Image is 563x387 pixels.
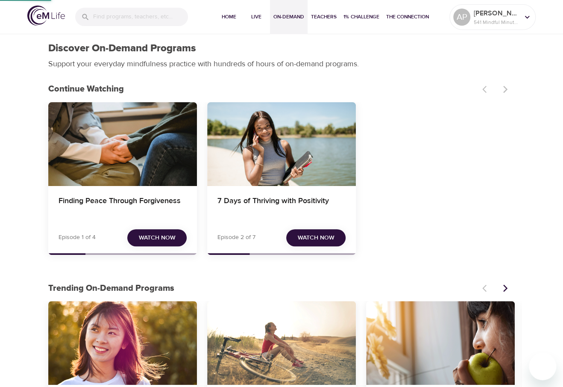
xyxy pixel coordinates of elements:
span: 1% Challenge [343,12,379,21]
span: Live [246,12,267,21]
p: Trending On-Demand Programs [48,282,477,295]
div: AP [453,9,470,26]
img: logo [27,6,65,26]
p: Episode 1 of 4 [59,233,96,242]
p: 541 Mindful Minutes [474,18,519,26]
span: Watch Now [139,233,176,243]
button: Getting Active [207,301,356,385]
h4: 7 Days of Thriving with Positivity [217,196,346,217]
h3: Continue Watching [48,84,477,94]
span: Home [219,12,239,21]
button: 7 Days of Thriving with Positivity [207,102,356,186]
span: Teachers [311,12,337,21]
h4: Finding Peace Through Forgiveness [59,196,187,217]
h1: Discover On-Demand Programs [48,42,196,55]
button: Next items [496,279,515,298]
button: Watch Now [127,229,187,247]
button: 7 Days of Emotional Intelligence [48,301,197,385]
p: Support your everyday mindfulness practice with hundreds of hours of on-demand programs. [48,58,369,70]
iframe: Button to launch messaging window [529,353,556,380]
p: Episode 2 of 7 [217,233,255,242]
button: Mindful Eating: A Path to Well-being [366,301,515,385]
p: [PERSON_NAME] [474,8,519,18]
span: The Connection [386,12,429,21]
input: Find programs, teachers, etc... [93,8,188,26]
span: Watch Now [298,233,334,243]
span: On-Demand [273,12,304,21]
button: Finding Peace Through Forgiveness [48,102,197,186]
button: Watch Now [286,229,346,247]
